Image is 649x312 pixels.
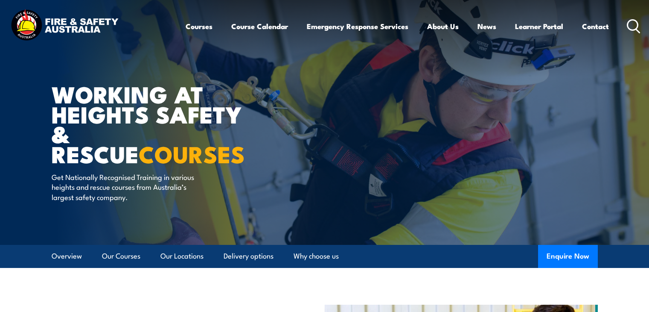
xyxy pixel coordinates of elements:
a: Overview [52,245,82,268]
a: Learner Portal [515,15,563,38]
h1: WORKING AT HEIGHTS SAFETY & RESCUE [52,84,262,164]
p: Get Nationally Recognised Training in various heights and rescue courses from Australia’s largest... [52,172,207,202]
a: Contact [582,15,609,38]
a: Our Locations [160,245,204,268]
strong: COURSES [139,135,245,171]
a: Delivery options [224,245,274,268]
button: Enquire Now [538,245,598,268]
a: Why choose us [294,245,339,268]
a: Emergency Response Services [307,15,408,38]
a: Course Calendar [231,15,288,38]
a: Our Courses [102,245,140,268]
a: News [477,15,496,38]
a: About Us [427,15,459,38]
a: Courses [186,15,212,38]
